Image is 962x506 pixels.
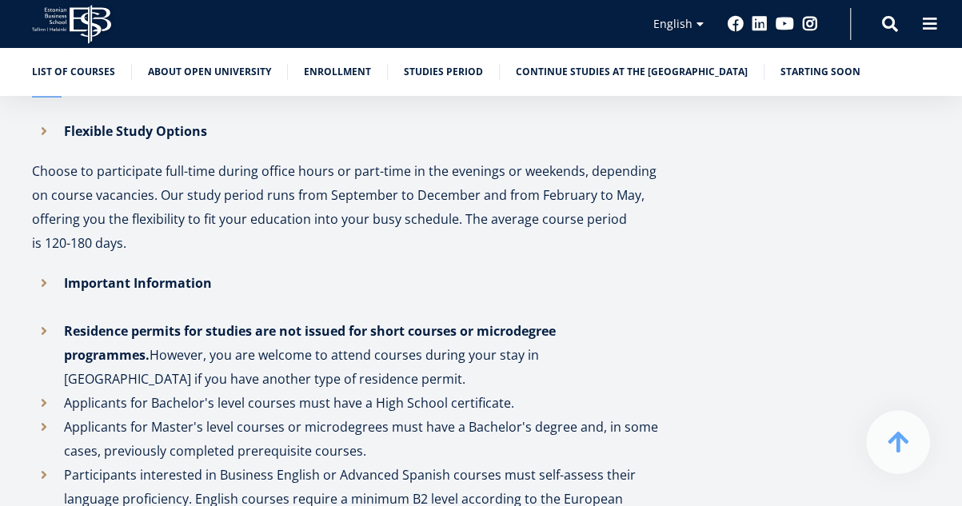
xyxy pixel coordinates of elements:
[64,122,207,140] strong: Flexible Study Options
[148,64,271,80] a: About Open University
[802,16,818,32] a: Instagram
[64,274,212,292] strong: Important Information
[32,391,666,415] li: Applicants for Bachelor's level courses must have a High School certificate.
[32,159,666,255] p: Choose to participate full-time during office hours or part-time in the evenings or weekends, dep...
[32,64,115,80] a: List of Courses
[304,64,371,80] a: Enrollment
[780,64,860,80] a: Starting soon
[404,64,483,80] a: Studies period
[64,322,556,364] strong: Residence permits for studies are not issued for short courses or microdegree programmes.
[32,415,666,463] li: Applicants for Master's level courses or microdegrees must have a Bachelor's degree and, in some ...
[32,319,666,391] li: However, you are welcome to attend courses during your stay in [GEOGRAPHIC_DATA] if you have anot...
[776,16,794,32] a: Youtube
[752,16,768,32] a: Linkedin
[516,64,748,80] a: Continue studies at the [GEOGRAPHIC_DATA]
[728,16,744,32] a: Facebook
